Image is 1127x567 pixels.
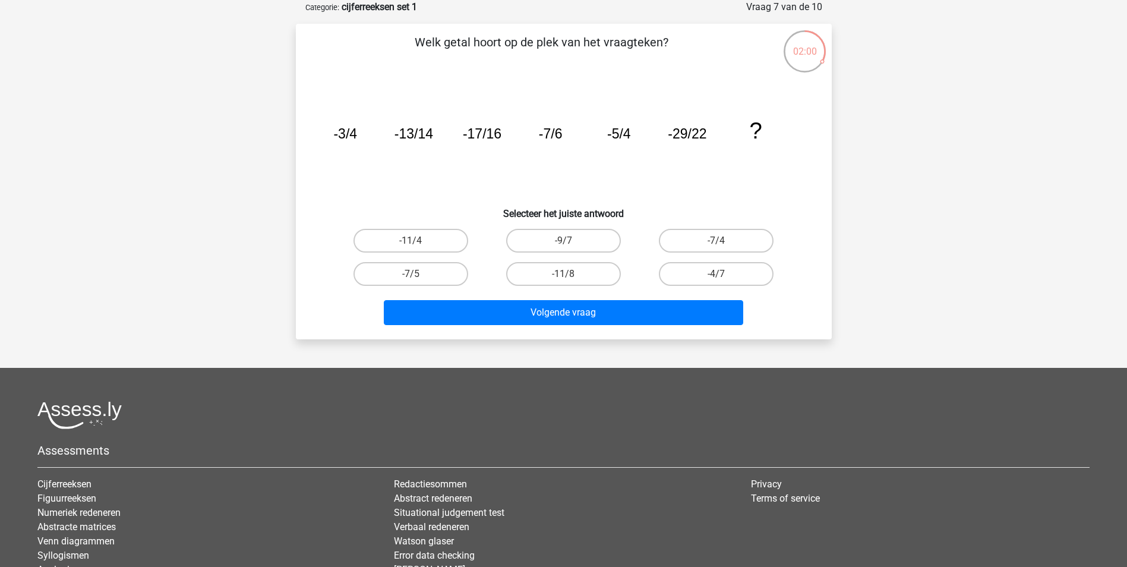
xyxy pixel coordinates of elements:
[749,118,762,143] tspan: ?
[394,493,472,504] a: Abstract redeneren
[506,262,621,286] label: -11/8
[394,521,469,533] a: Verbaal redeneren
[315,33,768,69] p: Welk getal hoort op de plek van het vraagteken?
[333,126,357,141] tspan: -3/4
[37,478,91,490] a: Cijferreeksen
[394,126,433,141] tspan: -13/14
[37,507,121,518] a: Numeriek redeneren
[384,300,743,325] button: Volgende vraag
[353,262,468,286] label: -7/5
[353,229,468,253] label: -11/4
[394,550,475,561] a: Error data checking
[394,535,454,547] a: Watson glaser
[751,493,820,504] a: Terms of service
[659,262,774,286] label: -4/7
[462,126,501,141] tspan: -17/16
[659,229,774,253] label: -7/4
[668,126,706,141] tspan: -29/22
[607,126,630,141] tspan: -5/4
[305,3,339,12] small: Categorie:
[37,443,1090,458] h5: Assessments
[37,535,115,547] a: Venn diagrammen
[315,199,813,219] h6: Selecteer het juiste antwoord
[394,478,467,490] a: Redactiesommen
[37,401,122,429] img: Assessly logo
[394,507,504,518] a: Situational judgement test
[342,1,417,12] strong: cijferreeksen set 1
[538,126,562,141] tspan: -7/6
[37,550,89,561] a: Syllogismen
[782,29,827,59] div: 02:00
[37,493,96,504] a: Figuurreeksen
[37,521,116,533] a: Abstracte matrices
[506,229,621,253] label: -9/7
[751,478,782,490] a: Privacy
